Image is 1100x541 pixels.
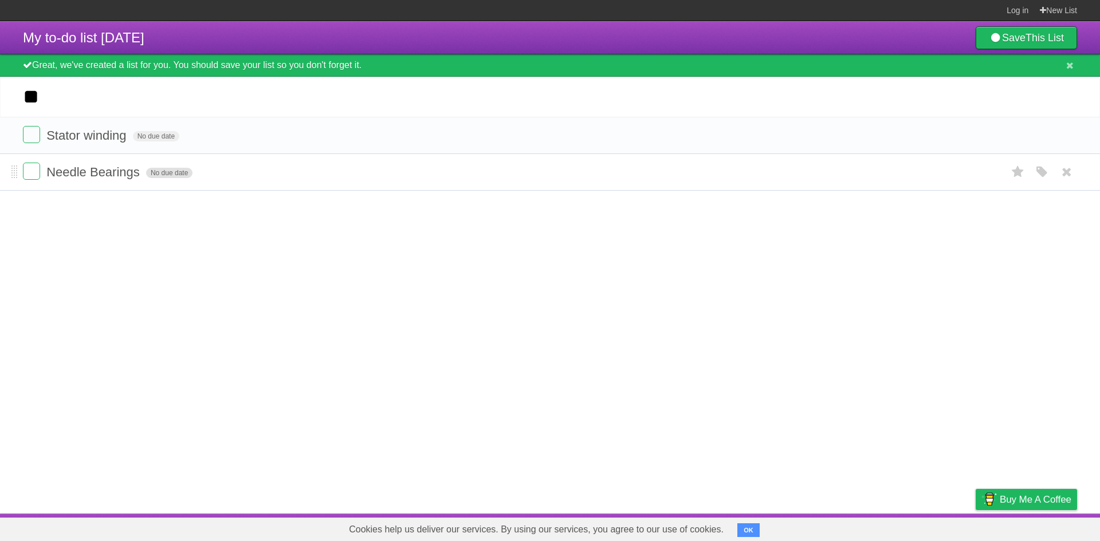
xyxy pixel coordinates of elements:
label: Star task [1007,163,1029,181]
a: SaveThis List [976,26,1077,49]
img: Buy me a coffee [981,489,997,509]
span: No due date [133,131,179,141]
b: This List [1026,32,1064,44]
span: My to-do list [DATE] [23,30,144,45]
a: Terms [922,516,947,538]
a: Privacy [961,516,991,538]
a: Developers [861,516,907,538]
label: Done [23,163,40,180]
span: Needle Bearings [46,165,143,179]
span: Stator winding [46,128,129,143]
span: Cookies help us deliver our services. By using our services, you agree to our use of cookies. [337,518,735,541]
span: Buy me a coffee [1000,489,1071,510]
button: OK [737,523,760,537]
a: Buy me a coffee [976,489,1077,510]
a: Suggest a feature [1005,516,1077,538]
span: No due date [146,168,192,178]
a: About [823,516,847,538]
label: Done [23,126,40,143]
